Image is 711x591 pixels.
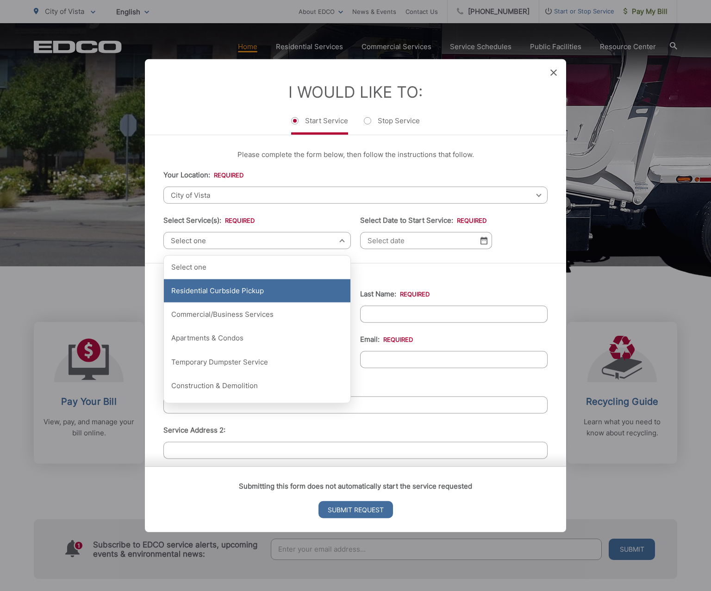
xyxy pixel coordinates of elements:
div: Commercial/Business Services [164,303,350,326]
div: Residential Curbside Pickup [164,279,350,302]
input: Submit Request [318,501,393,518]
div: Select one [164,256,350,279]
p: Please complete the form below, then follow the instructions that follow. [163,149,548,160]
input: Select date [360,232,492,249]
label: Stop Service [364,116,420,135]
label: Select Service(s): [163,216,255,225]
label: Service Address 2: [163,426,225,434]
div: Construction & Demolition [164,374,350,397]
strong: Submitting this form does not automatically start the service requested [239,481,472,490]
label: Start Service [291,116,348,135]
span: Select one [163,232,351,249]
label: I Would Like To: [288,82,423,101]
label: Email: [360,335,413,344]
div: Temporary Dumpster Service [164,350,350,373]
span: City of Vista [163,187,548,204]
label: Your Location: [163,171,243,179]
div: Apartments & Condos [164,327,350,350]
label: Select Date to Start Service: [360,216,486,225]
label: Last Name: [360,290,430,298]
img: Select date [480,237,487,245]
